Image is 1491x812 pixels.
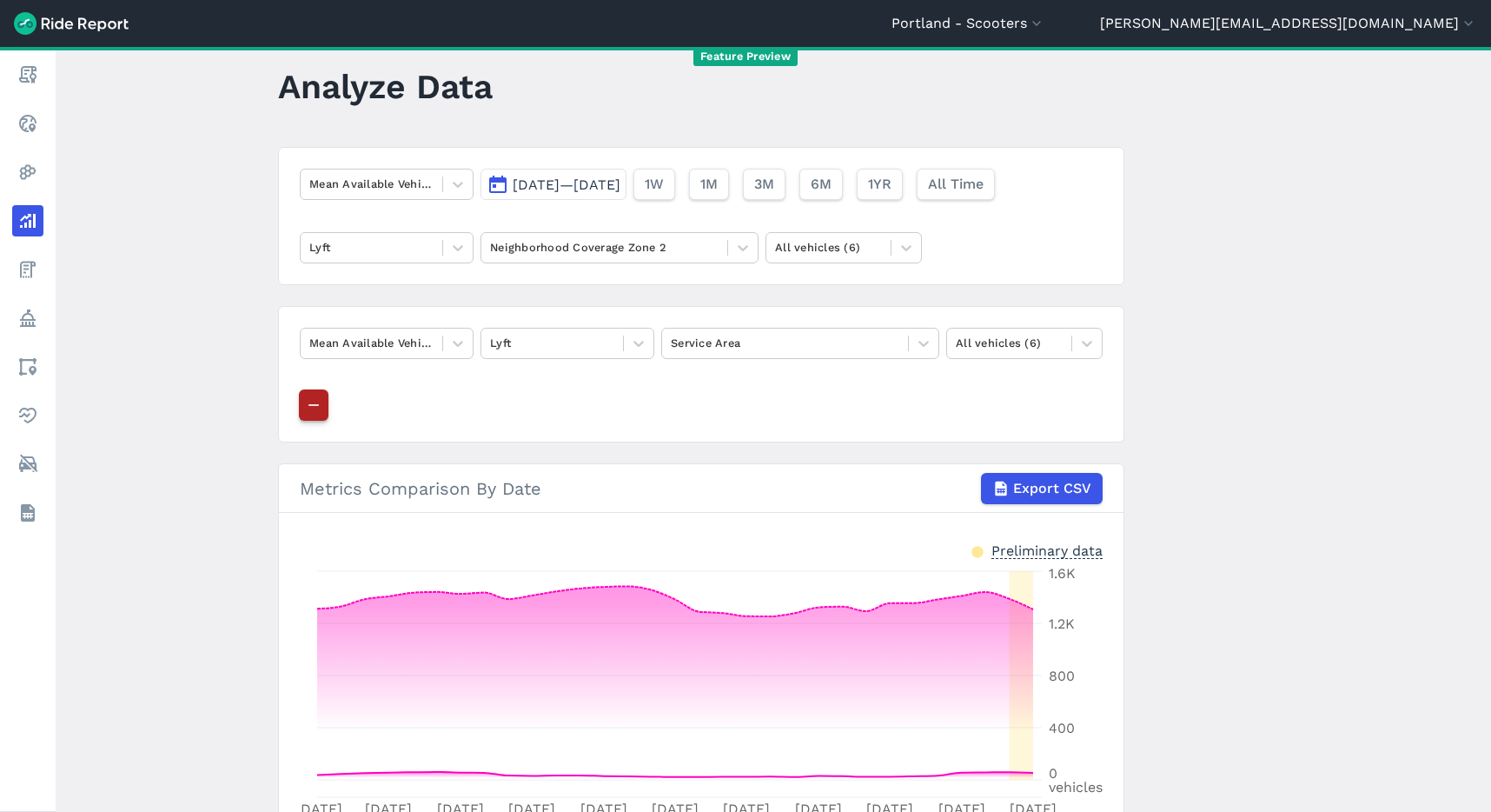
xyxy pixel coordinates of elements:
a: Report [12,59,43,90]
span: All Time [928,174,984,195]
a: Heatmaps [12,156,43,188]
div: Metrics Comparison By Date [300,473,1103,504]
button: 1W [633,169,675,200]
tspan: vehicles [1049,779,1103,795]
a: Datasets [12,497,43,529]
span: Feature Preview [693,48,798,66]
span: 1W [645,174,664,195]
span: 1M [700,174,718,195]
button: 1M [689,169,729,200]
button: Portland - Scooters [891,13,1045,34]
button: Export CSV [981,473,1103,504]
h1: Analyze Data [278,63,493,110]
button: All Time [917,169,995,200]
tspan: 1.2K [1049,616,1075,632]
span: 3M [754,174,774,195]
tspan: 400 [1049,720,1075,736]
a: ModeShift [12,449,43,480]
a: Health [12,400,43,431]
div: Preliminary data [991,541,1103,559]
span: 1YR [868,174,891,195]
button: 6M [799,169,843,200]
a: Policy [12,303,43,334]
tspan: 0 [1049,765,1057,782]
a: Areas [12,351,43,383]
a: Fees [12,254,43,285]
a: Analyze [12,205,43,236]
tspan: 800 [1049,668,1075,684]
span: Export CSV [1013,478,1091,499]
span: [DATE]—[DATE] [513,176,620,193]
button: 1YR [857,169,903,200]
span: 6M [811,174,832,195]
button: [PERSON_NAME][EMAIL_ADDRESS][DOMAIN_NAME] [1100,13,1477,34]
button: [DATE]—[DATE] [480,169,626,200]
button: 3M [743,169,785,200]
img: Ride Report [14,12,129,35]
tspan: 1.6K [1049,565,1076,582]
a: Realtime [12,108,43,139]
